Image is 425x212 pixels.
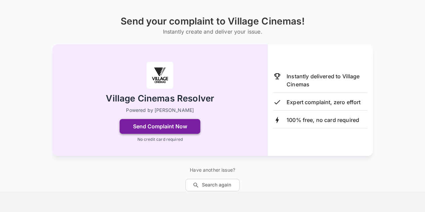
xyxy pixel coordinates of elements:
h6: Instantly create and deliver your issue. [121,27,305,36]
p: No credit card required [137,136,182,142]
p: Expert complaint, zero effort [287,98,360,106]
p: 100% free, no card required [287,116,359,124]
p: Have another issue? [185,167,240,173]
button: Send Complaint Now [120,119,200,134]
img: Village Cinemas [146,62,173,89]
button: Search again [185,179,240,191]
p: Powered by [PERSON_NAME] [126,107,194,114]
h1: Send your complaint to Village Cinemas! [121,16,305,27]
h2: Village Cinemas Resolver [106,93,214,104]
p: Instantly delivered to Village Cinemas [287,72,368,88]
